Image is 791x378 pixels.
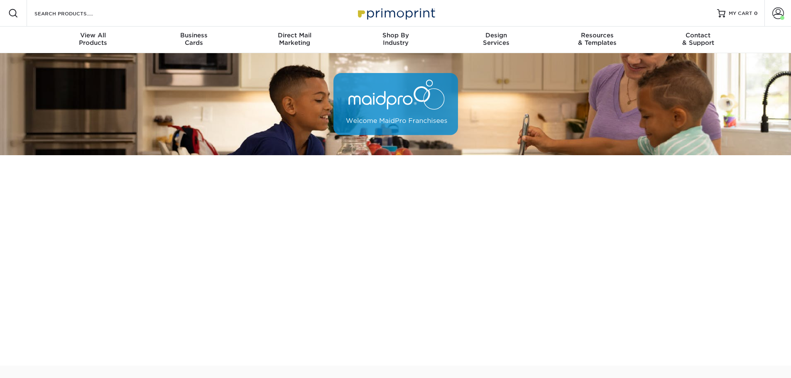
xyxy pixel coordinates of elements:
a: Contact& Support [648,27,749,53]
a: DesignServices [446,27,547,53]
div: Cards [143,32,244,46]
div: Marketing [244,32,345,46]
span: Resources [547,32,648,39]
div: Products [43,32,144,46]
div: Services [446,32,547,46]
a: Resources& Templates [547,27,648,53]
div: Industry [345,32,446,46]
a: BusinessCards [143,27,244,53]
div: & Support [648,32,749,46]
a: View AllProducts [43,27,144,53]
img: Primoprint [354,4,437,22]
span: Direct Mail [244,32,345,39]
span: View All [43,32,144,39]
img: MaidPro [333,73,458,135]
a: Direct MailMarketing [244,27,345,53]
span: 0 [754,10,758,16]
input: SEARCH PRODUCTS..... [34,8,115,18]
span: Design [446,32,547,39]
div: & Templates [547,32,648,46]
span: Business [143,32,244,39]
span: Contact [648,32,749,39]
span: MY CART [729,10,752,17]
a: Shop ByIndustry [345,27,446,53]
span: Shop By [345,32,446,39]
